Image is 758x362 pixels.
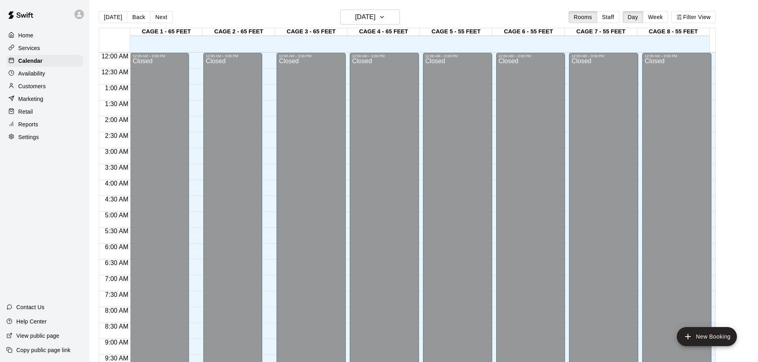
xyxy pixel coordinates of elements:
a: Services [6,42,83,54]
button: Filter View [671,11,716,23]
p: Contact Us [16,303,45,311]
a: Marketing [6,93,83,105]
div: CAGE 1 - 65 FEET [130,28,203,36]
p: Retail [18,108,33,116]
span: 2:00 AM [103,116,131,123]
button: Rooms [569,11,597,23]
div: CAGE 4 - 65 FEET [347,28,420,36]
span: 8:00 AM [103,307,131,314]
p: Help Center [16,317,47,325]
button: [DATE] [99,11,127,23]
span: 7:00 AM [103,275,131,282]
div: 12:00 AM – 3:00 PM [352,54,417,58]
p: Availability [18,70,45,77]
div: 12:00 AM – 3:00 PM [571,54,636,58]
span: 6:00 AM [103,244,131,250]
div: 12:00 AM – 3:00 PM [499,54,563,58]
span: 5:30 AM [103,228,131,234]
span: 3:30 AM [103,164,131,171]
div: 12:00 AM – 3:00 PM [279,54,343,58]
a: Calendar [6,55,83,67]
p: Calendar [18,57,43,65]
p: Marketing [18,95,43,103]
a: Reports [6,118,83,130]
a: Customers [6,80,83,92]
span: 6:30 AM [103,259,131,266]
p: Customers [18,82,46,90]
div: CAGE 3 - 65 FEET [275,28,347,36]
button: Back [127,11,150,23]
p: Settings [18,133,39,141]
a: Availability [6,68,83,79]
span: 7:30 AM [103,291,131,298]
a: Home [6,29,83,41]
span: 12:00 AM [99,53,131,60]
button: [DATE] [340,10,400,25]
span: 3:00 AM [103,148,131,155]
p: View public page [16,332,59,340]
div: 12:00 AM – 3:00 PM [133,54,187,58]
button: Next [150,11,172,23]
span: 4:00 AM [103,180,131,187]
button: add [677,327,737,346]
p: Reports [18,120,38,128]
button: Day [623,11,643,23]
button: Staff [597,11,620,23]
div: CAGE 8 - 55 FEET [637,28,709,36]
div: 12:00 AM – 3:00 PM [206,54,260,58]
div: 12:00 AM – 3:00 PM [645,54,709,58]
span: 8:30 AM [103,323,131,330]
span: 5:00 AM [103,212,131,219]
span: 9:00 AM [103,339,131,346]
h6: [DATE] [355,12,376,23]
p: Home [18,31,33,39]
a: Settings [6,131,83,143]
p: Services [18,44,40,52]
div: CAGE 2 - 65 FEET [203,28,275,36]
button: Week [643,11,668,23]
p: Copy public page link [16,346,70,354]
span: 4:30 AM [103,196,131,203]
span: 9:30 AM [103,355,131,362]
span: 1:30 AM [103,101,131,107]
span: 2:30 AM [103,132,131,139]
div: CAGE 5 - 55 FEET [420,28,492,36]
a: Retail [6,106,83,118]
span: 12:30 AM [99,69,131,75]
span: 1:00 AM [103,85,131,91]
div: 12:00 AM – 3:00 PM [425,54,490,58]
div: CAGE 6 - 55 FEET [492,28,565,36]
div: CAGE 7 - 55 FEET [565,28,637,36]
